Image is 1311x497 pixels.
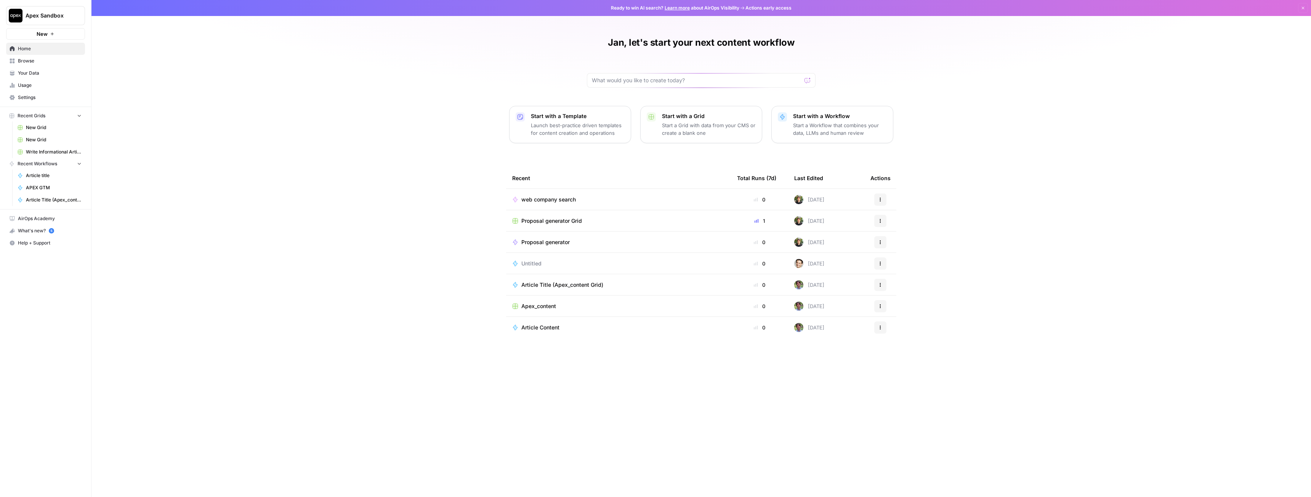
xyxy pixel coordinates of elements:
a: Article title [14,169,85,182]
span: Article Title (Apex_content Grid) [26,197,82,203]
div: 1 [737,217,782,225]
span: Article Title (Apex_content Grid) [521,281,603,289]
span: Join our community of 1,000+ folks building the future of AI and SEO with AirOps. [16,232,133,246]
div: Profile image for Steven [111,12,126,27]
a: 5 [49,228,54,233]
button: Start with a TemplateLaunch best-practice driven templates for content creation and operations [509,106,631,143]
div: Profile image for Arnett [96,12,111,27]
div: Join our AI & SEO Builder's Community!Join our community of 1,000+ folks building the future of A... [8,217,144,253]
a: web company search [512,196,725,203]
a: Browse [6,55,85,67]
text: 5 [50,229,52,233]
p: Launch best-practice driven templates for content creation and operations [531,121,625,137]
p: Start with a Grid [662,112,756,120]
div: 0 [737,260,782,267]
button: Start with a WorkflowStart a Workflow that combines your data, LLMs and human review [771,106,893,143]
a: Article Title (Apex_content Grid) [14,194,85,206]
img: j7temtklz6amjwtjn5shyeuwpeb0 [794,259,803,268]
span: Help + Support [18,240,82,246]
span: web company search [521,196,576,203]
div: 0 [737,196,782,203]
div: Join our AI & SEO Builder's Community! [16,223,137,231]
div: Actions [870,168,891,189]
button: Recent Grids [6,110,85,121]
span: Write Informational Articles [26,149,82,155]
button: Messages [76,238,152,268]
a: APEX GTM [14,182,85,194]
a: Apex_content [512,302,725,310]
div: [DATE] [794,259,824,268]
a: Learn more [665,5,690,11]
span: Your Data [18,70,82,77]
span: Recent Grids [18,112,45,119]
span: Proposal generator Grid [521,217,582,225]
span: Apex_content [521,302,556,310]
img: yscdzcxvurys6ioa5ley5b2q5gim [794,280,803,289]
button: What's new? 5 [6,225,85,237]
span: Home [29,257,46,262]
span: New Grid [26,124,82,131]
div: Recent [512,168,725,189]
span: APEX GTM [26,184,82,191]
span: Article title [26,172,82,179]
p: Start a Grid with data from your CMS or create a blank one [662,121,756,137]
a: Proposal generator Grid [512,217,725,225]
button: Start with a GridStart a Grid with data from your CMS or create a blank one [640,106,762,143]
div: Visit our Knowledge Base [16,121,128,129]
span: Usage [18,82,82,89]
p: Start with a Template [531,112,625,120]
a: Your Data [6,67,85,79]
a: Write Informational Articles [14,146,85,158]
a: Usage [6,79,85,91]
button: New [6,28,85,40]
div: Close [131,12,145,26]
div: Profile image for Joel [82,12,97,27]
div: [DATE] [794,216,824,225]
div: Send us a message [16,96,127,104]
div: 0 [737,238,782,246]
div: What's new? [6,225,85,237]
button: Workspace: Apex Sandbox [6,6,85,25]
div: 0 [737,302,782,310]
span: Article Content [521,324,559,331]
img: yscdzcxvurys6ioa5ley5b2q5gim [794,323,803,332]
div: [DATE] [794,195,824,204]
span: AirOps Academy [18,215,82,222]
div: 0 [737,324,782,331]
span: Messages [101,257,128,262]
div: [DATE] [794,238,824,247]
span: Actions early access [745,5,792,11]
img: Apex Sandbox Logo [9,9,22,22]
a: New Grid [14,121,85,134]
a: Proposal generator [512,238,725,246]
a: Visit our Knowledge Base [11,118,141,132]
span: Recent Workflows [18,160,57,167]
div: Send us a message [8,89,145,110]
img: logo [15,14,54,27]
span: Home [18,45,82,52]
div: Last Edited [794,168,823,189]
a: New Grid [14,134,85,146]
a: AirOps Academy [6,213,85,225]
p: Start with a Workflow [793,112,887,120]
button: Recent Workflows [6,158,85,169]
div: 0 [737,281,782,289]
img: yscdzcxvurys6ioa5ley5b2q5gim [794,302,803,311]
img: s6gu7g536aa92dsqocx7pqvq9a9o [794,195,803,204]
a: Article Title (Apex_content Grid) [512,281,725,289]
a: Settings [6,91,85,104]
p: How can we help? [15,67,137,80]
span: Browse [18,58,82,64]
img: s6gu7g536aa92dsqocx7pqvq9a9o [794,216,803,225]
span: New [37,30,48,38]
img: s6gu7g536aa92dsqocx7pqvq9a9o [794,238,803,247]
a: Home [6,43,85,55]
button: Help + Support [6,237,85,249]
div: Total Runs (7d) [737,168,776,189]
a: Article Content [512,324,725,331]
span: Proposal generator [521,238,570,246]
span: New Grid [26,136,82,143]
span: Untitled [521,260,542,267]
p: Start a Workflow that combines your data, LLMs and human review [793,121,887,137]
input: What would you like to create today? [592,77,801,84]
